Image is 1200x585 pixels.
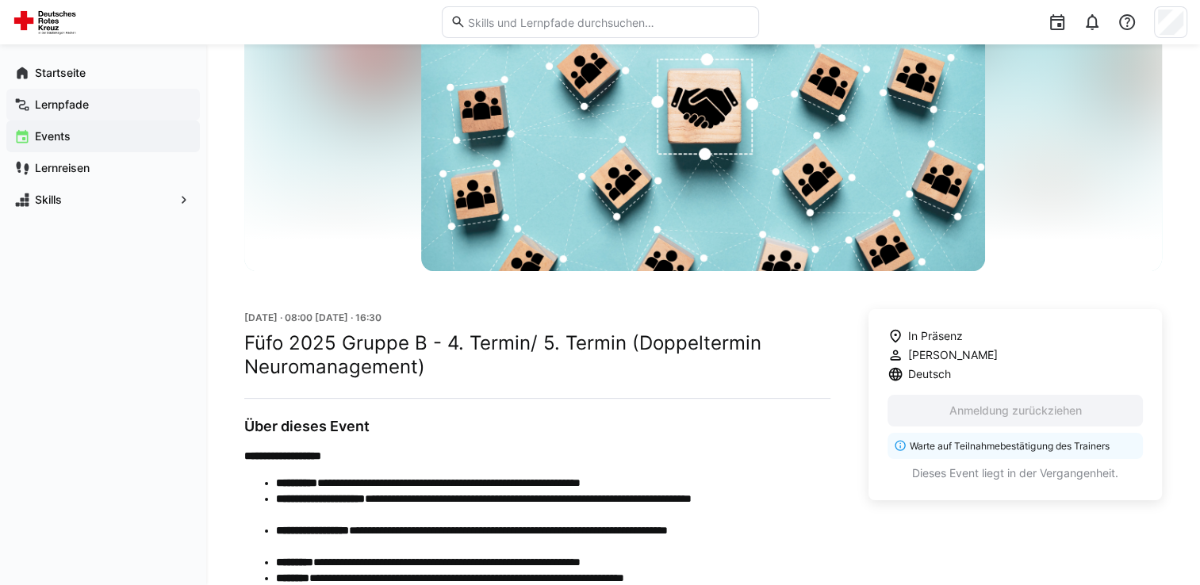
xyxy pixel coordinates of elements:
[947,403,1084,419] span: Anmeldung zurückziehen
[244,331,830,379] h2: Füfo 2025 Gruppe B - 4. Termin/ 5. Termin (Doppeltermin Neuromanagement)
[466,15,750,29] input: Skills und Lernpfade durchsuchen…
[908,347,998,363] span: [PERSON_NAME]
[888,465,1143,481] p: Dieses Event liegt in der Vergangenheit.
[910,439,1133,453] p: Warte auf Teilnahmebestätigung des Trainers
[888,395,1143,426] button: Anmeldung zurückziehen
[908,366,951,382] span: Deutsch
[244,312,381,323] span: [DATE] · 08:00 [DATE] · 16:30
[908,328,963,344] span: In Präsenz
[244,418,830,435] h3: Über dieses Event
